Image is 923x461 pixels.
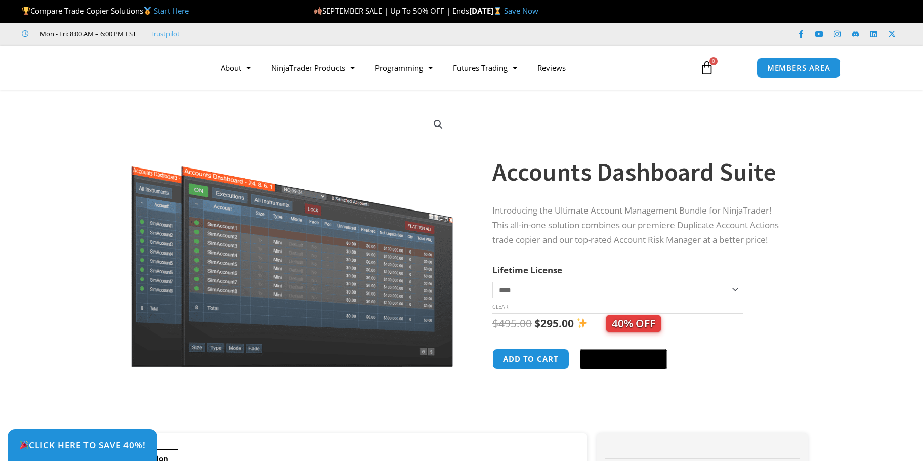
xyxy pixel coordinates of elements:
[492,264,562,276] label: Lifetime License
[429,115,447,134] a: View full-screen image gallery
[314,7,322,15] img: 🍂
[492,316,498,330] span: $
[492,316,532,330] bdi: 495.00
[144,7,151,15] img: 🥇
[130,108,455,367] img: Screenshot 2024-08-26 155710eeeee
[492,154,788,190] h1: Accounts Dashboard Suite
[492,303,508,310] a: Clear options
[606,315,661,332] span: 40% OFF
[82,50,191,86] img: LogoAI | Affordable Indicators – NinjaTrader
[534,316,574,330] bdi: 295.00
[314,6,469,16] span: SEPTEMBER SALE | Up To 50% OFF | Ends
[504,6,538,16] a: Save Now
[757,58,841,78] a: MEMBERS AREA
[22,7,30,15] img: 🏆
[443,56,527,79] a: Futures Trading
[685,53,729,82] a: 0
[22,6,189,16] span: Compare Trade Copier Solutions
[527,56,576,79] a: Reviews
[709,57,718,65] span: 0
[20,441,28,449] img: 🎉
[150,28,180,40] a: Trustpilot
[211,56,688,79] nav: Menu
[469,6,504,16] strong: [DATE]
[534,316,540,330] span: $
[211,56,261,79] a: About
[261,56,365,79] a: NinjaTrader Products
[37,28,136,40] span: Mon - Fri: 8:00 AM – 6:00 PM EST
[767,64,830,72] span: MEMBERS AREA
[19,441,146,449] span: Click Here to save 40%!
[154,6,189,16] a: Start Here
[494,7,501,15] img: ⌛
[577,318,588,328] img: ✨
[365,56,443,79] a: Programming
[580,349,667,369] button: Buy with GPay
[8,429,157,461] a: 🎉Click Here to save 40%!
[492,349,569,369] button: Add to cart
[492,203,788,247] p: Introducing the Ultimate Account Management Bundle for NinjaTrader! This all-in-one solution comb...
